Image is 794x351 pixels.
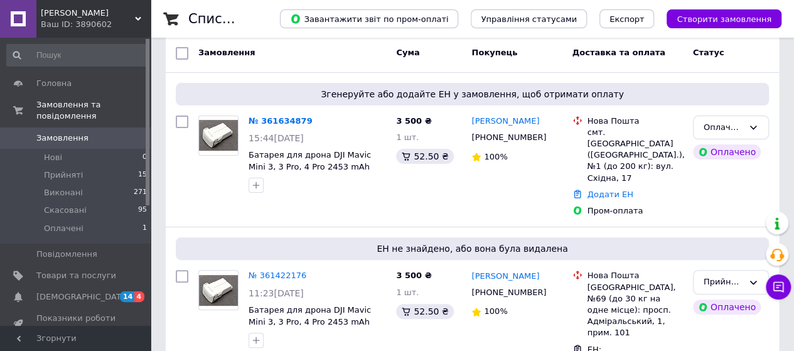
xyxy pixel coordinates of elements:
[396,271,431,280] span: 3 500 ₴
[471,116,539,127] a: [PERSON_NAME]
[36,291,129,303] span: [DEMOGRAPHIC_DATA]
[134,291,144,302] span: 4
[36,99,151,122] span: Замовлення та повідомлення
[41,19,151,30] div: Ваш ID: 3890602
[138,170,147,181] span: 15
[484,306,507,316] span: 100%
[471,48,517,57] span: Покупець
[396,288,419,297] span: 1 шт.
[249,150,371,183] a: Батарея для дрона DJI Mavic Mini 3, 3 Pro, 4 Pro 2453 mAh Аккумулятор для мавика
[704,121,743,134] div: Оплачено
[587,190,633,199] a: Додати ЕН
[138,205,147,216] span: 95
[766,274,791,300] button: Чат з покупцем
[142,223,147,234] span: 1
[36,249,97,260] span: Повідомлення
[6,44,148,67] input: Пошук
[471,9,587,28] button: Управління статусами
[249,133,304,143] span: 15:44[DATE]
[396,149,453,164] div: 52.50 ₴
[471,271,539,283] a: [PERSON_NAME]
[249,305,371,338] a: Батарея для дрона DJI Mavic Mini 3, 3 Pro, 4 Pro 2453 mAh Аккумулятор для мавика
[693,48,724,57] span: Статус
[587,282,683,339] div: [GEOGRAPHIC_DATA], №69 (до 30 кг на одне місце): просп. Адміральський, 1, прим. 101
[572,48,665,57] span: Доставка та оплата
[587,205,683,217] div: Пром-оплата
[120,291,134,302] span: 14
[396,132,419,142] span: 1 шт.
[484,152,507,161] span: 100%
[188,11,316,26] h1: Список замовлень
[36,132,89,144] span: Замовлення
[599,9,655,28] button: Експорт
[36,270,116,281] span: Товари та послуги
[181,88,764,100] span: Згенеруйте або додайте ЕН у замовлення, щоб отримати оплату
[36,313,116,335] span: Показники роботи компанії
[249,116,313,126] a: № 361634879
[469,284,549,301] div: [PHONE_NUMBER]
[587,127,683,184] div: смт. [GEOGRAPHIC_DATA] ([GEOGRAPHIC_DATA].), №1 (до 200 кг): вул. Східна, 17
[198,48,255,57] span: Замовлення
[693,300,761,315] div: Оплачено
[396,304,453,319] div: 52.50 ₴
[249,288,304,298] span: 11:23[DATE]
[249,271,306,280] a: № 361422176
[198,116,239,156] a: Фото товару
[134,187,147,198] span: 271
[44,152,62,163] span: Нові
[44,223,83,234] span: Оплачені
[181,242,764,255] span: ЕН не знайдено, або вона була видалена
[609,14,645,24] span: Експорт
[396,116,431,126] span: 3 500 ₴
[44,205,87,216] span: Скасовані
[44,187,83,198] span: Виконані
[44,170,83,181] span: Прийняті
[36,78,72,89] span: Головна
[587,116,683,127] div: Нова Пошта
[693,144,761,159] div: Оплачено
[199,120,238,151] img: Фото товару
[704,276,743,289] div: Прийнято
[396,48,419,57] span: Cума
[667,9,781,28] button: Створити замовлення
[587,270,683,281] div: Нова Пошта
[41,8,135,19] span: Texno Baza
[142,152,147,163] span: 0
[198,270,239,310] a: Фото товару
[481,14,577,24] span: Управління статусами
[469,129,549,146] div: [PHONE_NUMBER]
[199,275,238,306] img: Фото товару
[280,9,458,28] button: Завантажити звіт по пром-оплаті
[677,14,771,24] span: Створити замовлення
[290,13,448,24] span: Завантажити звіт по пром-оплаті
[654,14,781,23] a: Створити замовлення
